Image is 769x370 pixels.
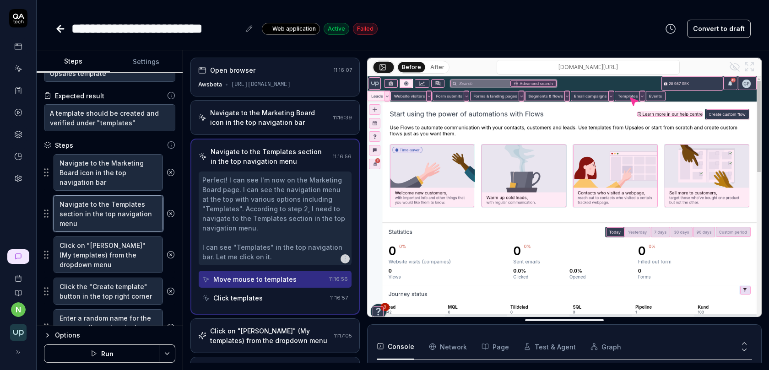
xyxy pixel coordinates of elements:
[163,282,179,300] button: Remove step
[163,318,179,337] button: Remove step
[163,246,179,264] button: Remove step
[329,276,348,282] time: 11:16:56
[231,80,291,89] div: [URL][DOMAIN_NAME]
[10,324,27,341] img: Upsales Logo
[727,59,742,74] button: Show all interative elements
[55,330,175,341] div: Options
[199,290,352,306] button: Click templates11:16:57
[44,277,175,305] div: Suggestions
[110,51,183,73] button: Settings
[44,344,159,363] button: Run
[55,140,73,150] div: Steps
[213,274,297,284] div: Move mouse to templates
[213,293,263,303] div: Click templates
[11,302,26,317] button: n
[202,175,348,262] div: Perfect! I can see I'm now on the Marketing Board page. I can see the navigation menu at the top ...
[44,195,175,232] div: Suggestions
[7,249,29,264] a: New conversation
[44,236,175,273] div: Suggestions
[198,80,222,89] div: Awsbeta
[330,295,348,301] time: 11:16:57
[163,163,179,182] button: Remove step
[324,23,349,35] div: Active
[4,282,32,297] a: Documentation
[353,23,378,35] div: Failed
[199,271,352,288] button: Move mouse to templates11:16:56
[44,154,175,191] div: Suggestions
[590,334,621,359] button: Graph
[334,67,352,73] time: 11:16:07
[4,268,32,282] a: Book a call with us
[4,317,32,343] button: Upsales Logo
[334,332,352,339] time: 11:17:05
[427,62,448,72] button: After
[211,147,329,166] div: Navigate to the Templates section in the top navigation menu
[377,334,414,359] button: Console
[482,334,509,359] button: Page
[524,334,576,359] button: Test & Agent
[368,76,761,322] img: Screenshot
[44,309,175,346] div: Suggestions
[660,20,682,38] button: View version history
[55,91,104,101] div: Expected result
[210,65,255,75] div: Open browser
[333,114,352,121] time: 11:16:39
[210,326,330,345] div: Click on "[PERSON_NAME]" (My templates) from the dropdown menu
[333,153,352,160] time: 11:16:56
[262,22,320,35] a: Web application
[687,20,751,38] button: Convert to draft
[210,108,330,127] div: Navigate to the Marketing Board icon in the top navigation bar
[44,330,175,341] button: Options
[37,51,110,73] button: Steps
[429,334,467,359] button: Network
[272,25,316,33] span: Web application
[742,59,757,74] button: Open in full screen
[398,62,425,72] button: Before
[163,204,179,223] button: Remove step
